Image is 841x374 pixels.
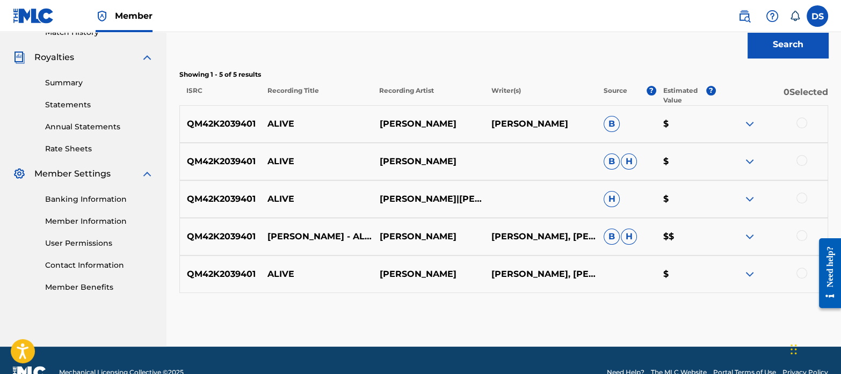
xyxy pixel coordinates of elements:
a: Match History [45,27,154,38]
button: Search [748,31,828,58]
iframe: Chat Widget [787,322,841,374]
p: 0 Selected [716,86,828,105]
a: User Permissions [45,238,154,249]
p: [PERSON_NAME] [373,230,485,243]
img: expand [743,268,756,281]
p: QM42K2039401 [180,268,260,281]
p: $ [656,118,716,130]
span: H [621,153,637,170]
img: Member Settings [13,167,26,180]
img: MLC Logo [13,8,54,24]
span: Royalties [34,51,74,64]
p: [PERSON_NAME], [PERSON_NAME] [484,268,597,281]
img: expand [743,155,756,168]
a: Public Search [734,5,755,27]
div: User Menu [807,5,828,27]
p: Writer(s) [484,86,597,105]
a: Summary [45,77,154,89]
span: H [621,229,637,245]
p: ISRC [179,86,260,105]
p: [PERSON_NAME]|[PERSON_NAME]|[PERSON_NAME] [373,193,485,206]
p: QM42K2039401 [180,118,260,130]
p: [PERSON_NAME] [373,155,485,168]
img: Top Rightsholder [96,10,108,23]
span: B [604,153,620,170]
p: $$ [656,230,716,243]
iframe: Resource Center [811,230,841,316]
img: expand [743,118,756,130]
a: Rate Sheets [45,143,154,155]
p: [PERSON_NAME] - ALIVE [260,230,373,243]
img: Royalties [13,51,26,64]
p: Recording Title [260,86,372,105]
span: Member Settings [34,167,111,180]
p: QM42K2039401 [180,193,260,206]
p: [PERSON_NAME], [PERSON_NAME] [484,230,597,243]
p: [PERSON_NAME] [373,268,485,281]
p: QM42K2039401 [180,155,260,168]
img: expand [743,193,756,206]
p: QM42K2039401 [180,230,260,243]
a: Contact Information [45,260,154,271]
p: ALIVE [260,155,373,168]
img: expand [141,51,154,64]
p: [PERSON_NAME] [373,118,485,130]
a: Statements [45,99,154,111]
a: Banking Information [45,194,154,205]
img: expand [743,230,756,243]
span: B [604,116,620,132]
p: $ [656,268,716,281]
p: ALIVE [260,118,373,130]
span: ? [647,86,656,96]
img: help [766,10,779,23]
span: ? [706,86,716,96]
div: Drag [791,333,797,365]
div: Help [762,5,783,27]
p: ALIVE [260,193,373,206]
p: Showing 1 - 5 of 5 results [179,70,828,79]
div: Notifications [789,11,800,21]
span: Member [115,10,153,22]
a: Member Information [45,216,154,227]
span: H [604,191,620,207]
p: [PERSON_NAME] [484,118,597,130]
p: Estimated Value [663,86,706,105]
a: Member Benefits [45,282,154,293]
span: B [604,229,620,245]
p: $ [656,193,716,206]
p: Recording Artist [372,86,484,105]
p: $ [656,155,716,168]
img: expand [141,167,154,180]
p: ALIVE [260,268,373,281]
img: search [738,10,751,23]
p: Source [604,86,627,105]
a: Annual Statements [45,121,154,133]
